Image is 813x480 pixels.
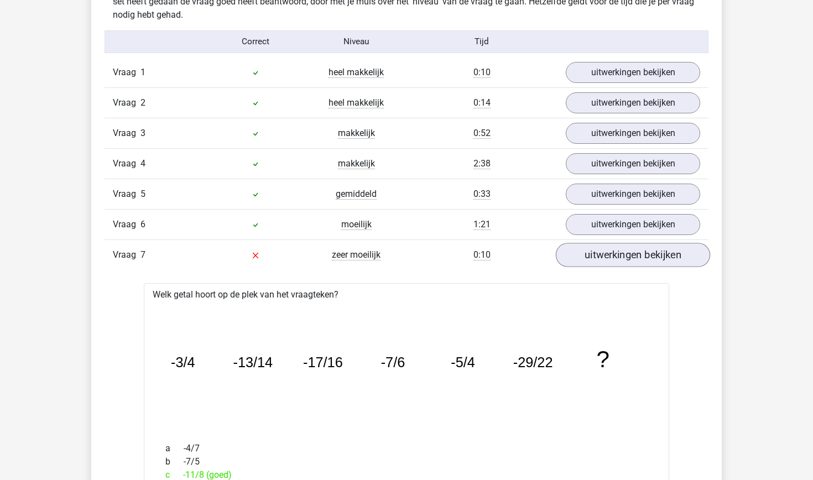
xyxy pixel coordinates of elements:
[332,249,381,260] span: zeer moeilijk
[566,62,700,83] a: uitwerkingen bekijken
[303,354,343,370] tspan: -17/16
[338,158,375,169] span: makkelijk
[233,354,273,370] tspan: -13/14
[513,354,553,370] tspan: -29/22
[381,354,405,370] tspan: -7/6
[113,187,140,201] span: Vraag
[140,219,145,229] span: 6
[113,248,140,262] span: Vraag
[140,97,145,108] span: 2
[451,354,475,370] tspan: -5/4
[140,67,145,77] span: 1
[140,158,145,169] span: 4
[157,455,656,468] div: -7/5
[140,189,145,199] span: 5
[338,128,375,139] span: makkelijk
[473,128,491,139] span: 0:52
[341,219,372,230] span: moeilijk
[329,67,384,78] span: heel makkelijk
[157,442,656,455] div: -4/7
[566,184,700,205] a: uitwerkingen bekijken
[165,455,184,468] span: b
[113,127,140,140] span: Vraag
[171,354,195,370] tspan: -3/4
[306,35,406,48] div: Niveau
[113,218,140,231] span: Vraag
[473,97,491,108] span: 0:14
[113,66,140,79] span: Vraag
[336,189,377,200] span: gemiddeld
[113,96,140,109] span: Vraag
[473,67,491,78] span: 0:10
[566,214,700,235] a: uitwerkingen bekijken
[473,158,491,169] span: 2:38
[556,243,710,267] a: uitwerkingen bekijken
[206,35,306,48] div: Correct
[566,123,700,144] a: uitwerkingen bekijken
[566,92,700,113] a: uitwerkingen bekijken
[165,442,184,455] span: a
[140,249,145,260] span: 7
[566,153,700,174] a: uitwerkingen bekijken
[113,157,140,170] span: Vraag
[406,35,557,48] div: Tijd
[596,346,609,372] tspan: ?
[473,189,491,200] span: 0:33
[473,249,491,260] span: 0:10
[473,219,491,230] span: 1:21
[329,97,384,108] span: heel makkelijk
[140,128,145,138] span: 3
